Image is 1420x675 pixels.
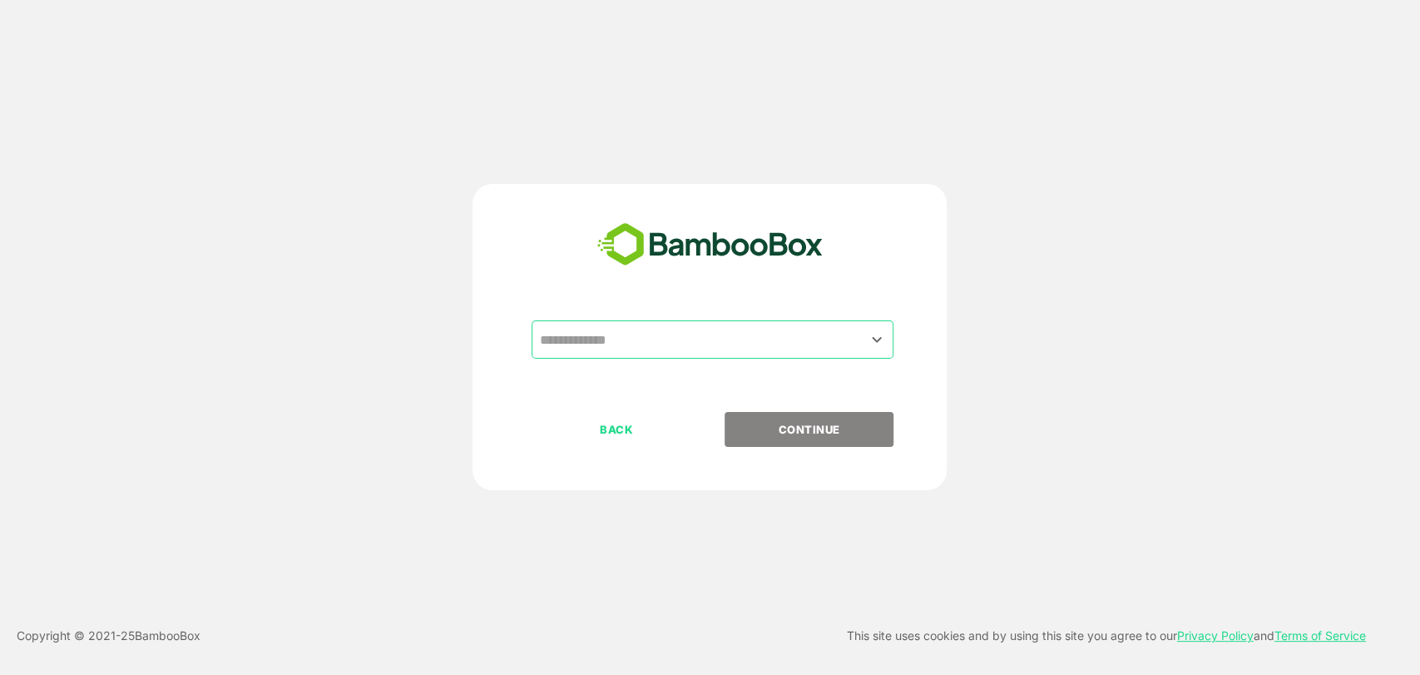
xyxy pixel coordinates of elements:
[532,412,700,447] button: BACK
[17,626,200,646] p: Copyright © 2021- 25 BambooBox
[865,328,888,350] button: Open
[726,420,893,439] p: CONTINUE
[1177,628,1254,643] a: Privacy Policy
[1274,628,1366,643] a: Terms of Service
[588,217,832,272] img: bamboobox
[847,626,1366,646] p: This site uses cookies and by using this site you agree to our and
[725,412,893,447] button: CONTINUE
[533,420,700,439] p: BACK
